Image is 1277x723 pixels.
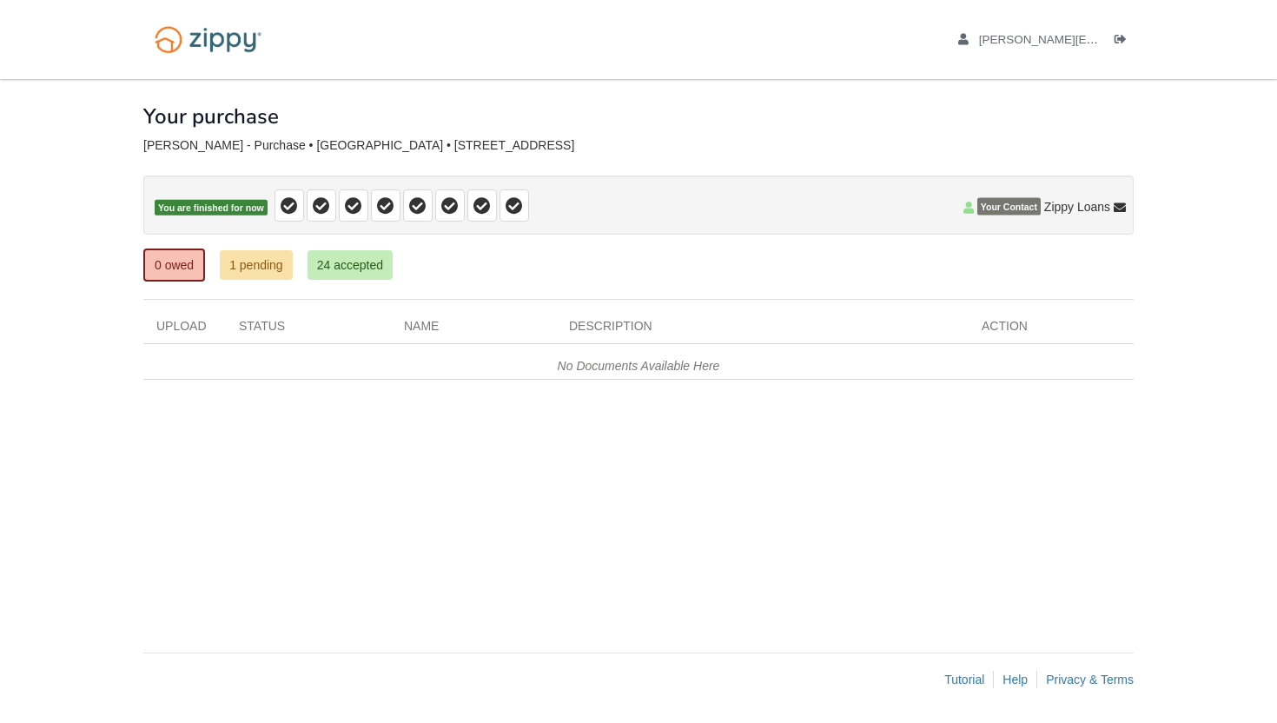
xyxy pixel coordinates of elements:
a: edit profile [958,33,1274,50]
div: Status [226,317,391,343]
a: Tutorial [944,673,984,687]
a: 1 pending [220,250,293,280]
div: [PERSON_NAME] - Purchase • [GEOGRAPHIC_DATA] • [STREET_ADDRESS] [143,138,1134,153]
em: No Documents Available Here [558,359,720,373]
div: Upload [143,317,226,343]
span: Zippy Loans [1044,198,1110,216]
span: geoffrey@filterbuy.com [979,33,1274,46]
a: Privacy & Terms [1046,673,1134,687]
div: Action [969,317,1134,343]
h1: Your purchase [143,105,279,128]
span: Your Contact [977,198,1041,216]
img: Logo [143,17,273,62]
a: Help [1002,673,1028,687]
span: You are finished for now [155,200,268,216]
a: Log out [1115,33,1134,50]
div: Name [391,317,556,343]
a: 24 accepted [308,250,393,280]
a: 0 owed [143,249,205,282]
div: Description [556,317,969,343]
